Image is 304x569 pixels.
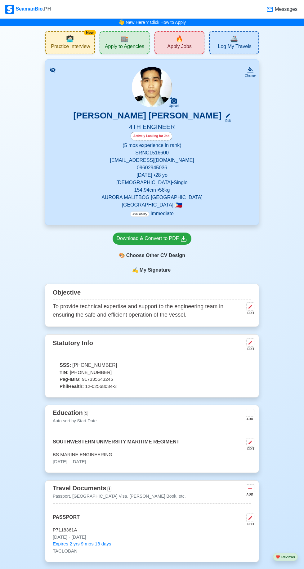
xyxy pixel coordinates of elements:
div: Upload [169,104,179,108]
p: PASSPORT [53,513,80,527]
p: BS MARINE ENGINEERING [53,451,251,458]
p: [DATE] - [DATE] [53,458,251,465]
p: [DATE] - [DATE] [53,534,251,541]
span: Availability [130,211,149,217]
p: (5 mos experience in rank) [53,142,251,149]
p: SRN C1516600 [53,149,251,157]
div: EDIT [244,311,254,315]
div: Statutory Info [53,337,251,354]
span: bell [117,17,126,27]
div: Download & Convert to PDF [117,235,188,242]
div: New [84,30,96,35]
p: Immediate [130,210,174,217]
p: [GEOGRAPHIC_DATA] [53,201,251,209]
p: P7118361A [53,527,251,534]
span: Travel Documents [53,485,106,491]
img: Logo [5,5,14,14]
button: heartReviews [273,553,298,561]
span: SSS: [60,362,71,369]
span: Apply Jobs [167,43,191,51]
div: Actively Looking for Job [131,132,172,140]
p: 917335543245 [53,376,251,383]
h5: 4TH ENGINEER [53,123,251,132]
span: Log My Travels [218,43,251,51]
div: EDIT [244,522,254,527]
span: sign [132,266,138,274]
span: 1 [107,487,111,491]
div: Edit [223,118,231,123]
span: paint [119,252,125,259]
span: agencies [121,34,128,43]
p: [PHONE_NUMBER] [53,362,251,369]
p: Auto sort by Start Date. [53,418,98,424]
p: 09602945036 [53,164,251,171]
p: [EMAIL_ADDRESS][DOMAIN_NAME] [53,157,251,164]
span: new [176,34,183,43]
span: Apply to Agencies [105,43,144,51]
p: Passport, [GEOGRAPHIC_DATA] Visa, [PERSON_NAME] Book, etc. [53,493,186,500]
p: TACLOBAN [53,548,251,555]
span: Expires 2 yrs 9 mos 18 days [53,540,111,548]
p: 12-02568034-3 [53,383,251,390]
p: [DEMOGRAPHIC_DATA] • Single [53,179,251,186]
span: 🇵🇭 [175,202,182,208]
div: SeamanBio [5,5,51,14]
div: ADD [246,417,253,421]
p: AURORA MALITBOG [GEOGRAPHIC_DATA] [53,194,251,201]
span: My Signature [138,266,172,274]
span: TIN: [60,369,69,376]
span: Pag-IBIG: [60,376,81,383]
div: EDIT [244,447,254,451]
p: To provide technical expertise and support to the engineering team in ensuring the safe and effic... [53,302,244,319]
span: Education [53,409,83,416]
p: [DATE] • 28 yo [53,171,251,179]
span: PhilHealth: [60,383,84,390]
div: Change [245,73,256,78]
p: [PHONE_NUMBER] [53,369,251,376]
p: SOUTHWESTERN UNIVERSITY MARITIME REGIMENT [53,438,180,451]
div: Objective [53,287,251,300]
div: Choose Other CV Design [113,250,192,261]
p: 154.94 cm • 58 kg [53,186,251,194]
div: EDIT [244,347,254,351]
span: travel [230,34,238,43]
h3: [PERSON_NAME] [PERSON_NAME] [73,110,221,123]
span: interview [66,34,74,43]
span: .PH [43,6,51,11]
span: heart [276,555,280,559]
span: Messages [274,6,297,13]
span: Practice Interview [51,43,90,51]
a: New Here ? Click How to Apply [126,20,186,25]
span: 1 [84,411,88,416]
a: Download & Convert to PDF [113,233,192,245]
div: ADD [246,492,253,497]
